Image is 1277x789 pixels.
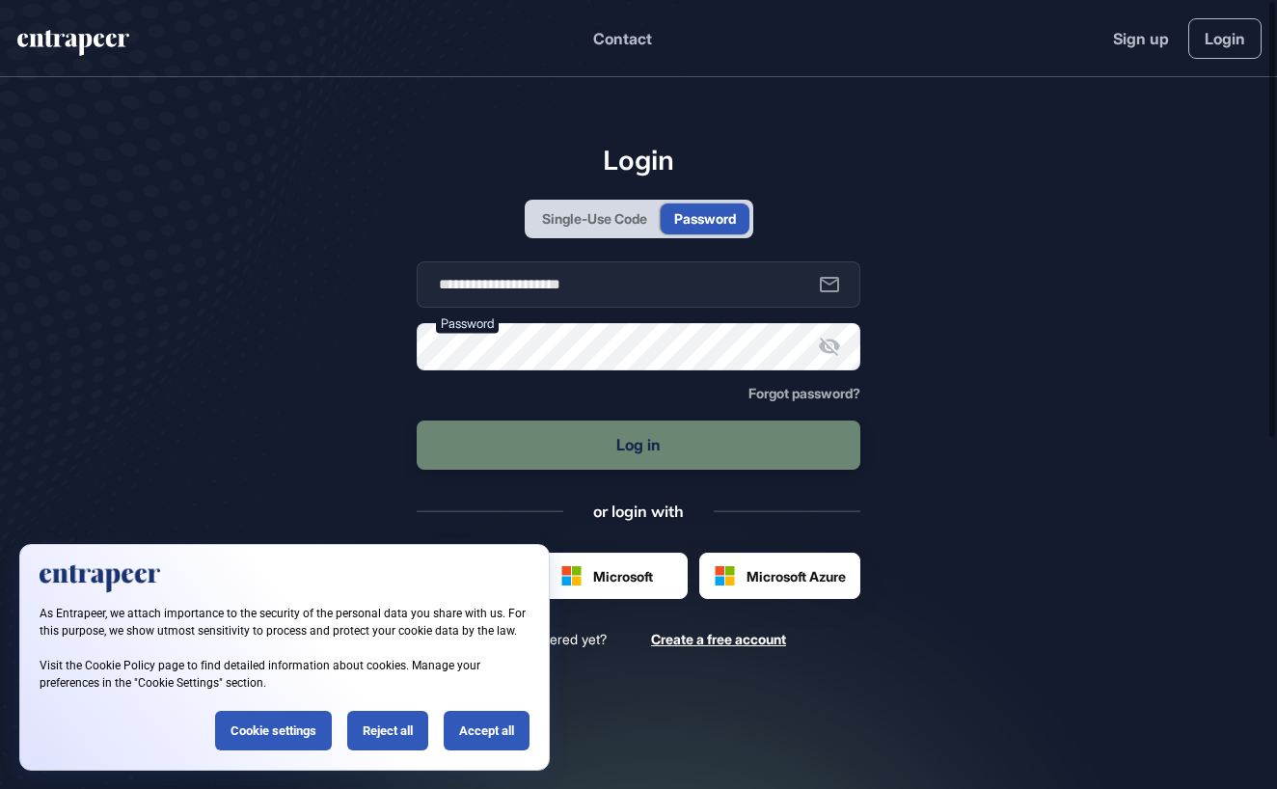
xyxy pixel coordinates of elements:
[593,26,652,51] button: Contact
[593,501,684,522] div: or login with
[748,386,860,401] a: Forgot password?
[651,630,786,648] a: Create a free account
[748,385,860,401] span: Forgot password?
[417,421,860,470] button: Log in
[15,30,131,63] a: entrapeer-logo
[651,631,786,647] span: Create a free account
[542,208,647,229] div: Single-Use Code
[436,313,499,333] label: Password
[417,144,860,177] h1: Login
[1113,27,1169,50] a: Sign up
[674,208,736,229] div: Password
[1188,18,1262,59] a: Login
